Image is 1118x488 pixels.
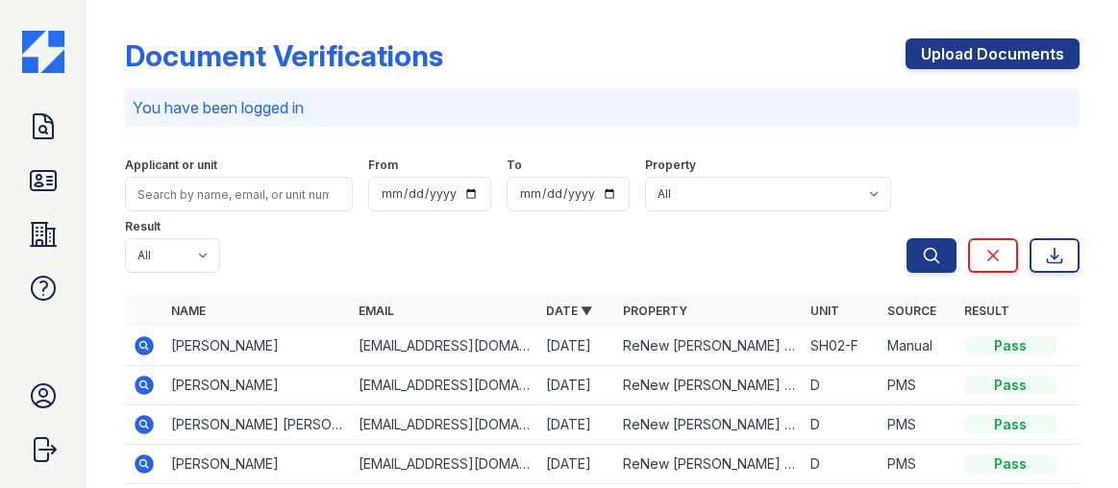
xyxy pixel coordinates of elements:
[964,454,1056,474] div: Pass
[810,304,839,318] a: Unit
[538,445,615,484] td: [DATE]
[351,445,538,484] td: [EMAIL_ADDRESS][DOMAIN_NAME]
[351,327,538,366] td: [EMAIL_ADDRESS][DOMAIN_NAME]
[163,327,351,366] td: [PERSON_NAME]
[359,304,394,318] a: Email
[964,415,1056,434] div: Pass
[368,158,398,173] label: From
[803,445,880,484] td: D
[351,366,538,405] td: [EMAIL_ADDRESS][DOMAIN_NAME]
[538,366,615,405] td: [DATE]
[803,366,880,405] td: D
[880,405,957,445] td: PMS
[880,327,957,366] td: Manual
[163,405,351,445] td: [PERSON_NAME] [PERSON_NAME]
[964,304,1009,318] a: Result
[615,405,803,445] td: ReNew [PERSON_NAME] [PERSON_NAME]
[163,445,351,484] td: [PERSON_NAME]
[538,327,615,366] td: [DATE]
[163,366,351,405] td: [PERSON_NAME]
[125,219,161,234] label: Result
[546,304,592,318] a: Date ▼
[133,96,1072,119] p: You have been logged in
[964,336,1056,355] div: Pass
[125,158,217,173] label: Applicant or unit
[125,38,443,73] div: Document Verifications
[507,158,522,173] label: To
[803,405,880,445] td: D
[615,327,803,366] td: ReNew [PERSON_NAME] [PERSON_NAME]
[351,405,538,445] td: [EMAIL_ADDRESS][DOMAIN_NAME]
[125,177,353,211] input: Search by name, email, or unit number
[906,38,1080,69] a: Upload Documents
[964,376,1056,395] div: Pass
[880,366,957,405] td: PMS
[615,445,803,484] td: ReNew [PERSON_NAME] [PERSON_NAME]
[887,304,936,318] a: Source
[615,366,803,405] td: ReNew [PERSON_NAME] [PERSON_NAME]
[171,304,206,318] a: Name
[623,304,687,318] a: Property
[22,31,64,73] img: CE_Icon_Blue-c292c112584629df590d857e76928e9f676e5b41ef8f769ba2f05ee15b207248.png
[645,158,696,173] label: Property
[880,445,957,484] td: PMS
[538,405,615,445] td: [DATE]
[803,327,880,366] td: SH02-F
